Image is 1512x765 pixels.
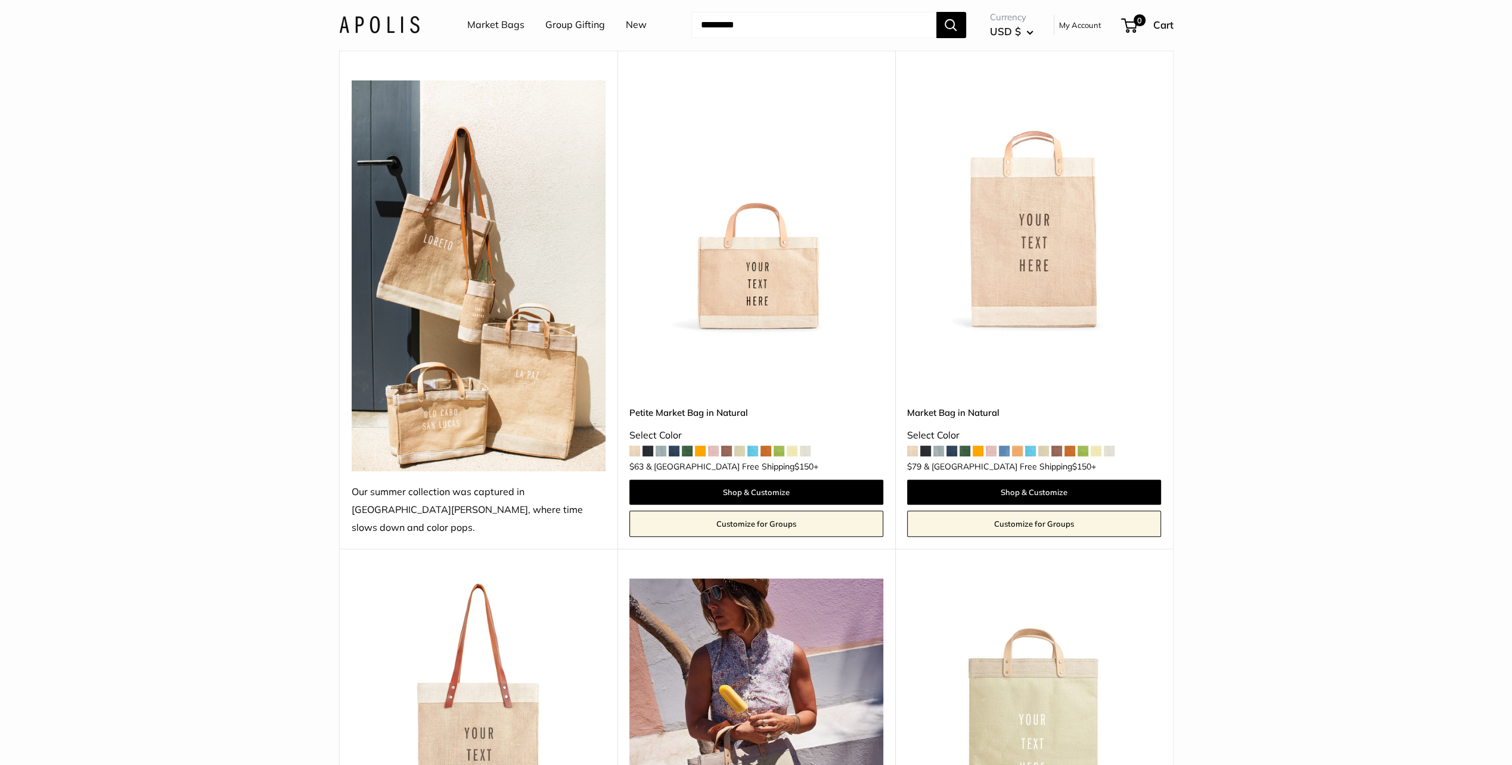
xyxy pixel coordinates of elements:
[990,22,1033,41] button: USD $
[352,80,606,471] img: Our summer collection was captured in Todos Santos, where time slows down and color pops.
[339,16,420,33] img: Apolis
[629,80,883,334] img: Petite Market Bag in Natural
[924,462,1096,471] span: & [GEOGRAPHIC_DATA] Free Shipping +
[629,511,883,537] a: Customize for Groups
[907,80,1161,334] img: Market Bag in Natural
[629,461,644,472] span: $63
[691,12,936,38] input: Search...
[626,16,647,34] a: New
[990,25,1021,38] span: USD $
[907,511,1161,537] a: Customize for Groups
[1122,15,1173,35] a: 0 Cart
[467,16,524,34] a: Market Bags
[352,483,606,537] div: Our summer collection was captured in [GEOGRAPHIC_DATA][PERSON_NAME], where time slows down and c...
[1072,461,1091,472] span: $150
[907,461,921,472] span: $79
[629,427,883,444] div: Select Color
[629,480,883,505] a: Shop & Customize
[545,16,605,34] a: Group Gifting
[936,12,966,38] button: Search
[907,427,1161,444] div: Select Color
[907,80,1161,334] a: Market Bag in NaturalMarket Bag in Natural
[907,406,1161,419] a: Market Bag in Natural
[629,80,883,334] a: Petite Market Bag in Naturaldescription_Effortless style that elevates every moment
[990,9,1033,26] span: Currency
[1153,18,1173,31] span: Cart
[1133,14,1145,26] span: 0
[629,406,883,419] a: Petite Market Bag in Natural
[1059,18,1101,32] a: My Account
[794,461,814,472] span: $150
[907,480,1161,505] a: Shop & Customize
[646,462,818,471] span: & [GEOGRAPHIC_DATA] Free Shipping +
